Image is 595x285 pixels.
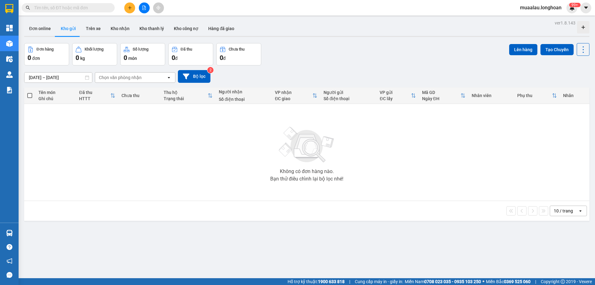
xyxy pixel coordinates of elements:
[6,25,13,31] img: dashboard-icon
[220,54,223,61] span: 0
[142,6,146,10] span: file-add
[318,279,345,284] strong: 1900 633 818
[169,21,203,36] button: Kho công nợ
[5,4,13,13] img: logo-vxr
[37,47,54,51] div: Đơn hàng
[168,43,213,65] button: Đã thu0đ
[181,47,192,51] div: Đã thu
[164,90,208,95] div: Thu hộ
[405,278,481,285] span: Miền Nam
[26,6,30,10] span: search
[535,278,536,285] span: |
[121,93,157,98] div: Chưa thu
[81,21,106,36] button: Trên xe
[38,90,73,95] div: Tên món
[207,67,214,73] sup: 2
[6,40,13,47] img: warehouse-icon
[380,96,411,101] div: ĐC lấy
[580,2,591,13] button: caret-down
[76,54,79,61] span: 0
[153,2,164,13] button: aim
[32,56,40,61] span: đơn
[124,2,135,13] button: plus
[577,21,589,33] div: Tạo kho hàng mới
[99,74,142,81] div: Chọn văn phòng nhận
[175,56,178,61] span: đ
[504,279,531,284] strong: 0369 525 060
[203,21,239,36] button: Hàng đã giao
[540,44,574,55] button: Tạo Chuyến
[156,6,161,10] span: aim
[569,3,580,7] sup: 500
[275,90,312,95] div: VP nhận
[128,6,132,10] span: plus
[85,47,104,51] div: Khối lượng
[106,21,134,36] button: Kho nhận
[124,54,127,61] span: 0
[79,90,110,95] div: Đã thu
[219,97,269,102] div: Số điện thoại
[216,43,261,65] button: Chưa thu0đ
[272,87,320,104] th: Toggle SortBy
[280,169,334,174] div: Không có đơn hàng nào.
[24,43,69,65] button: Đơn hàng0đơn
[555,20,575,26] div: ver 1.8.143
[578,208,583,213] svg: open
[24,21,56,36] button: Đơn online
[6,87,13,93] img: solution-icon
[517,93,552,98] div: Phụ thu
[7,258,12,264] span: notification
[6,230,13,236] img: warehouse-icon
[554,208,573,214] div: 10 / trang
[229,47,245,51] div: Chưa thu
[424,279,481,284] strong: 0708 023 035 - 0935 103 250
[139,2,150,13] button: file-add
[324,90,373,95] div: Người gửi
[355,278,403,285] span: Cung cấp máy in - giấy in:
[34,4,107,11] input: Tìm tên, số ĐT hoặc mã đơn
[563,93,586,98] div: Nhãn
[178,70,210,83] button: Bộ lọc
[270,176,343,181] div: Bạn thử điều chỉnh lại bộ lọc nhé!
[515,4,566,11] span: muaalau.longhoan
[128,56,137,61] span: món
[583,5,589,11] span: caret-down
[223,56,226,61] span: đ
[219,89,269,94] div: Người nhận
[380,90,411,95] div: VP gửi
[486,278,531,285] span: Miền Bắc
[422,96,461,101] div: Ngày ĐH
[161,87,216,104] th: Toggle SortBy
[561,279,565,284] span: copyright
[419,87,469,104] th: Toggle SortBy
[24,73,92,82] input: Select a date range.
[166,75,171,80] svg: open
[324,96,373,101] div: Số điện thoại
[377,87,419,104] th: Toggle SortBy
[172,54,175,61] span: 0
[79,96,110,101] div: HTTT
[80,56,85,61] span: kg
[6,56,13,62] img: warehouse-icon
[7,244,12,250] span: question-circle
[164,96,208,101] div: Trạng thái
[509,44,537,55] button: Lên hàng
[422,90,461,95] div: Mã GD
[28,54,31,61] span: 0
[349,278,350,285] span: |
[275,96,312,101] div: ĐC giao
[72,43,117,65] button: Khối lượng0kg
[7,272,12,278] span: message
[569,5,575,11] img: icon-new-feature
[472,93,511,98] div: Nhân viên
[276,123,338,167] img: svg+xml;base64,PHN2ZyBjbGFzcz0ibGlzdC1wbHVnX19zdmciIHhtbG5zPSJodHRwOi8vd3d3LnczLm9yZy8yMDAwL3N2Zy...
[514,87,560,104] th: Toggle SortBy
[134,21,169,36] button: Kho thanh lý
[6,71,13,78] img: warehouse-icon
[120,43,165,65] button: Số lượng0món
[56,21,81,36] button: Kho gửi
[76,87,118,104] th: Toggle SortBy
[288,278,345,285] span: Hỗ trợ kỹ thuật:
[483,280,484,283] span: ⚪️
[133,47,148,51] div: Số lượng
